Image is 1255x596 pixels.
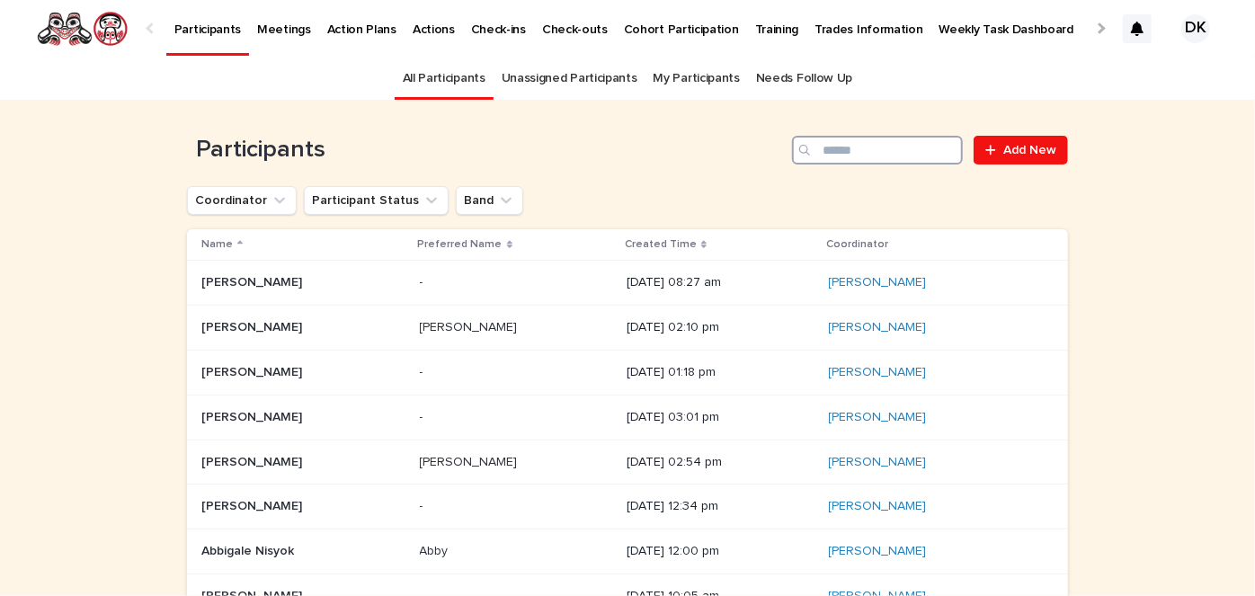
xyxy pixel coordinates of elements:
[625,235,697,254] p: Created Time
[829,499,927,514] a: [PERSON_NAME]
[187,350,1068,395] tr: [PERSON_NAME][PERSON_NAME] -- [DATE] 01:18 pm[PERSON_NAME]
[627,320,814,335] p: [DATE] 02:10 pm
[187,186,297,215] button: Coordinator
[627,410,814,425] p: [DATE] 03:01 pm
[829,320,927,335] a: [PERSON_NAME]
[187,485,1068,529] tr: [PERSON_NAME][PERSON_NAME] -- [DATE] 12:34 pm[PERSON_NAME]
[420,406,427,425] p: -
[201,406,306,425] p: [PERSON_NAME]
[974,136,1068,165] a: Add New
[502,58,637,100] a: Unassigned Participants
[1003,144,1056,156] span: Add New
[627,365,814,380] p: [DATE] 01:18 pm
[829,275,927,290] a: [PERSON_NAME]
[201,316,306,335] p: [PERSON_NAME]
[420,540,452,559] p: Abby
[420,316,521,335] p: [PERSON_NAME]
[627,544,814,559] p: [DATE] 12:00 pm
[187,261,1068,306] tr: [PERSON_NAME][PERSON_NAME] -- [DATE] 08:27 am[PERSON_NAME]
[187,529,1068,574] tr: Abbigale NisyokAbbigale Nisyok AbbyAbby [DATE] 12:00 pm[PERSON_NAME]
[187,136,785,165] h1: Participants
[420,451,521,470] p: [PERSON_NAME]
[420,361,427,380] p: -
[201,540,298,559] p: Abbigale Nisyok
[420,271,427,290] p: -
[627,499,814,514] p: [DATE] 12:34 pm
[627,455,814,470] p: [DATE] 02:54 pm
[201,271,306,290] p: [PERSON_NAME]
[187,306,1068,351] tr: [PERSON_NAME][PERSON_NAME] [PERSON_NAME][PERSON_NAME] [DATE] 02:10 pm[PERSON_NAME]
[829,365,927,380] a: [PERSON_NAME]
[36,11,129,47] img: rNyI97lYS1uoOg9yXW8k
[627,275,814,290] p: [DATE] 08:27 am
[187,395,1068,440] tr: [PERSON_NAME][PERSON_NAME] -- [DATE] 03:01 pm[PERSON_NAME]
[829,455,927,470] a: [PERSON_NAME]
[654,58,740,100] a: My Participants
[201,361,306,380] p: [PERSON_NAME]
[756,58,852,100] a: Needs Follow Up
[418,235,503,254] p: Preferred Name
[827,235,889,254] p: Coordinator
[456,186,523,215] button: Band
[829,544,927,559] a: [PERSON_NAME]
[1181,14,1210,43] div: DK
[187,440,1068,485] tr: [PERSON_NAME][PERSON_NAME] [PERSON_NAME][PERSON_NAME] [DATE] 02:54 pm[PERSON_NAME]
[201,495,306,514] p: [PERSON_NAME]
[201,235,233,254] p: Name
[403,58,485,100] a: All Participants
[792,136,963,165] input: Search
[304,186,449,215] button: Participant Status
[420,495,427,514] p: -
[829,410,927,425] a: [PERSON_NAME]
[201,451,306,470] p: [PERSON_NAME]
